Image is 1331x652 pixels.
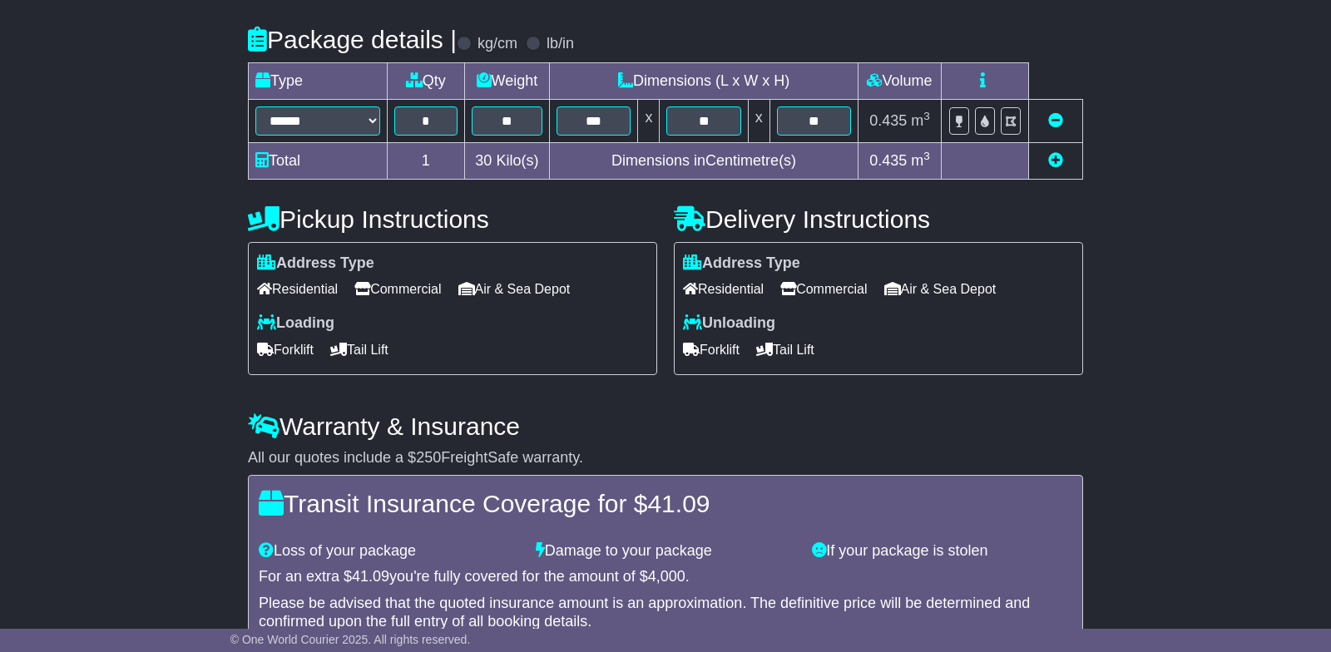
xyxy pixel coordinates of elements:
span: Residential [683,276,764,302]
h4: Package details | [248,26,457,53]
td: Volume [858,62,941,99]
div: Please be advised that the quoted insurance amount is an approximation. The definitive price will... [259,595,1072,630]
span: Tail Lift [330,337,388,363]
td: Weight [464,62,550,99]
div: For an extra $ you're fully covered for the amount of $ . [259,568,1072,586]
h4: Transit Insurance Coverage for $ [259,490,1072,517]
sup: 3 [923,110,930,122]
label: lb/in [547,35,574,53]
label: Loading [257,314,334,333]
h4: Warranty & Insurance [248,412,1083,440]
td: x [748,99,769,142]
a: Remove this item [1048,112,1063,129]
span: Forklift [683,337,740,363]
div: Damage to your package [527,542,804,561]
td: x [638,99,660,142]
span: m [911,112,930,129]
a: Add new item [1048,152,1063,169]
td: Kilo(s) [464,142,550,179]
span: m [911,152,930,169]
div: If your package is stolen [804,542,1081,561]
span: 30 [475,152,492,169]
div: All our quotes include a $ FreightSafe warranty. [248,449,1083,467]
span: © One World Courier 2025. All rights reserved. [230,633,471,646]
h4: Delivery Instructions [674,205,1083,233]
td: Qty [388,62,465,99]
span: 41.09 [647,490,710,517]
sup: 3 [923,150,930,162]
span: 4,000 [648,568,685,585]
span: Tail Lift [756,337,814,363]
label: Address Type [683,254,800,273]
span: Commercial [354,276,441,302]
span: 250 [416,449,441,466]
td: 1 [388,142,465,179]
label: Unloading [683,314,775,333]
td: Dimensions in Centimetre(s) [550,142,858,179]
label: Address Type [257,254,374,273]
td: Type [249,62,388,99]
span: Air & Sea Depot [458,276,571,302]
h4: Pickup Instructions [248,205,657,233]
td: Dimensions (L x W x H) [550,62,858,99]
span: Forklift [257,337,314,363]
span: 41.09 [352,568,389,585]
span: 0.435 [869,112,907,129]
div: Loss of your package [250,542,527,561]
label: kg/cm [477,35,517,53]
span: 0.435 [869,152,907,169]
span: Commercial [780,276,867,302]
td: Total [249,142,388,179]
span: Air & Sea Depot [884,276,997,302]
span: Residential [257,276,338,302]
